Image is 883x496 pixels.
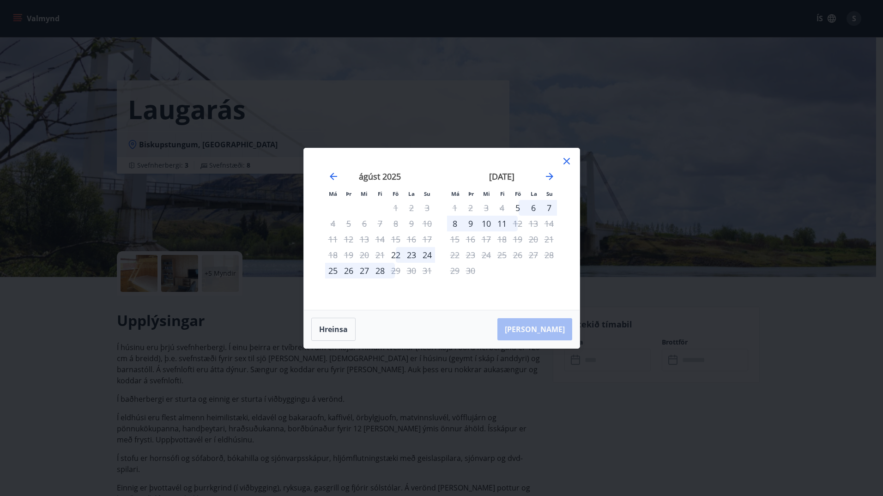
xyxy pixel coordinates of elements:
[447,216,463,231] div: 8
[341,247,357,263] td: Not available. þriðjudagur, 19. ágúst 2025
[341,263,357,278] div: 26
[378,190,382,197] small: Fi
[419,247,435,263] td: Choose sunnudagur, 24. ágúst 2025 as your check-in date. It’s available.
[544,171,555,182] div: Move forward to switch to the next month.
[478,216,494,231] td: Choose miðvikudagur, 10. september 2025 as your check-in date. It’s available.
[526,231,541,247] td: Not available. laugardagur, 20. september 2025
[419,231,435,247] td: Not available. sunnudagur, 17. ágúst 2025
[447,231,463,247] td: Not available. mánudagur, 15. september 2025
[388,231,404,247] td: Not available. föstudagur, 15. ágúst 2025
[489,171,514,182] strong: [DATE]
[419,263,435,278] td: Not available. sunnudagur, 31. ágúst 2025
[329,190,337,197] small: Má
[541,200,557,216] td: Choose sunnudagur, 7. september 2025 as your check-in date. It’s available.
[463,216,478,231] td: Choose þriðjudagur, 9. september 2025 as your check-in date. It’s available.
[526,247,541,263] td: Not available. laugardagur, 27. september 2025
[510,200,526,216] div: Aðeins innritun í boði
[372,247,388,263] td: Not available. fimmtudagur, 21. ágúst 2025
[463,263,478,278] td: Not available. þriðjudagur, 30. september 2025
[372,263,388,278] td: Choose fimmtudagur, 28. ágúst 2025 as your check-in date. It’s available.
[372,231,388,247] td: Not available. fimmtudagur, 14. ágúst 2025
[404,216,419,231] td: Not available. laugardagur, 9. ágúst 2025
[388,263,404,278] td: Not available. föstudagur, 29. ágúst 2025
[541,247,557,263] td: Not available. sunnudagur, 28. september 2025
[346,190,351,197] small: Þr
[359,171,401,182] strong: ágúst 2025
[325,263,341,278] td: Choose mánudagur, 25. ágúst 2025 as your check-in date. It’s available.
[526,216,541,231] td: Not available. laugardagur, 13. september 2025
[510,247,526,263] td: Not available. föstudagur, 26. september 2025
[468,190,474,197] small: Þr
[478,200,494,216] td: Not available. miðvikudagur, 3. september 2025
[447,263,463,278] td: Not available. mánudagur, 29. september 2025
[325,247,341,263] td: Not available. mánudagur, 18. ágúst 2025
[541,200,557,216] div: 7
[404,263,419,278] td: Not available. laugardagur, 30. ágúst 2025
[372,263,388,278] div: 28
[388,263,404,278] div: Aðeins útritun í boði
[478,247,494,263] td: Not available. miðvikudagur, 24. september 2025
[341,216,357,231] td: Not available. þriðjudagur, 5. ágúst 2025
[393,190,399,197] small: Fö
[404,200,419,216] td: Not available. laugardagur, 2. ágúst 2025
[404,231,419,247] td: Not available. laugardagur, 16. ágúst 2025
[546,190,553,197] small: Su
[526,200,541,216] div: 6
[328,171,339,182] div: Move backward to switch to the previous month.
[388,216,404,231] td: Not available. föstudagur, 8. ágúst 2025
[510,216,526,231] div: Aðeins útritun í boði
[325,216,341,231] td: Not available. mánudagur, 4. ágúst 2025
[447,200,463,216] td: Not available. mánudagur, 1. september 2025
[463,231,478,247] td: Not available. þriðjudagur, 16. september 2025
[494,216,510,231] div: 11
[531,190,537,197] small: La
[510,200,526,216] td: Choose föstudagur, 5. september 2025 as your check-in date. It’s available.
[424,190,430,197] small: Su
[325,231,341,247] td: Not available. mánudagur, 11. ágúst 2025
[315,159,569,299] div: Calendar
[341,263,357,278] td: Choose þriðjudagur, 26. ágúst 2025 as your check-in date. It’s available.
[419,200,435,216] td: Not available. sunnudagur, 3. ágúst 2025
[541,216,557,231] td: Not available. sunnudagur, 14. september 2025
[494,247,510,263] td: Not available. fimmtudagur, 25. september 2025
[447,216,463,231] td: Choose mánudagur, 8. september 2025 as your check-in date. It’s available.
[419,247,435,263] div: 24
[478,231,494,247] td: Not available. miðvikudagur, 17. september 2025
[541,231,557,247] td: Not available. sunnudagur, 21. september 2025
[451,190,460,197] small: Má
[357,263,372,278] td: Choose miðvikudagur, 27. ágúst 2025 as your check-in date. It’s available.
[483,190,490,197] small: Mi
[341,231,357,247] td: Not available. þriðjudagur, 12. ágúst 2025
[419,216,435,231] td: Not available. sunnudagur, 10. ágúst 2025
[494,200,510,216] td: Not available. fimmtudagur, 4. september 2025
[463,200,478,216] td: Not available. þriðjudagur, 2. september 2025
[494,231,510,247] td: Not available. fimmtudagur, 18. september 2025
[361,190,368,197] small: Mi
[311,318,356,341] button: Hreinsa
[526,200,541,216] td: Choose laugardagur, 6. september 2025 as your check-in date. It’s available.
[357,247,372,263] td: Not available. miðvikudagur, 20. ágúst 2025
[404,247,419,263] td: Choose laugardagur, 23. ágúst 2025 as your check-in date. It’s available.
[478,216,494,231] div: 10
[494,216,510,231] td: Choose fimmtudagur, 11. september 2025 as your check-in date. It’s available.
[463,216,478,231] div: 9
[388,247,404,263] div: Aðeins innritun í boði
[372,216,388,231] td: Not available. fimmtudagur, 7. ágúst 2025
[404,247,419,263] div: 23
[325,263,341,278] div: 25
[357,216,372,231] td: Not available. miðvikudagur, 6. ágúst 2025
[408,190,415,197] small: La
[500,190,505,197] small: Fi
[357,231,372,247] td: Not available. miðvikudagur, 13. ágúst 2025
[515,190,521,197] small: Fö
[388,247,404,263] td: Choose föstudagur, 22. ágúst 2025 as your check-in date. It’s available.
[357,263,372,278] div: 27
[510,231,526,247] td: Not available. föstudagur, 19. september 2025
[388,200,404,216] td: Not available. föstudagur, 1. ágúst 2025
[447,247,463,263] td: Not available. mánudagur, 22. september 2025
[463,247,478,263] td: Not available. þriðjudagur, 23. september 2025
[510,216,526,231] td: Not available. föstudagur, 12. september 2025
